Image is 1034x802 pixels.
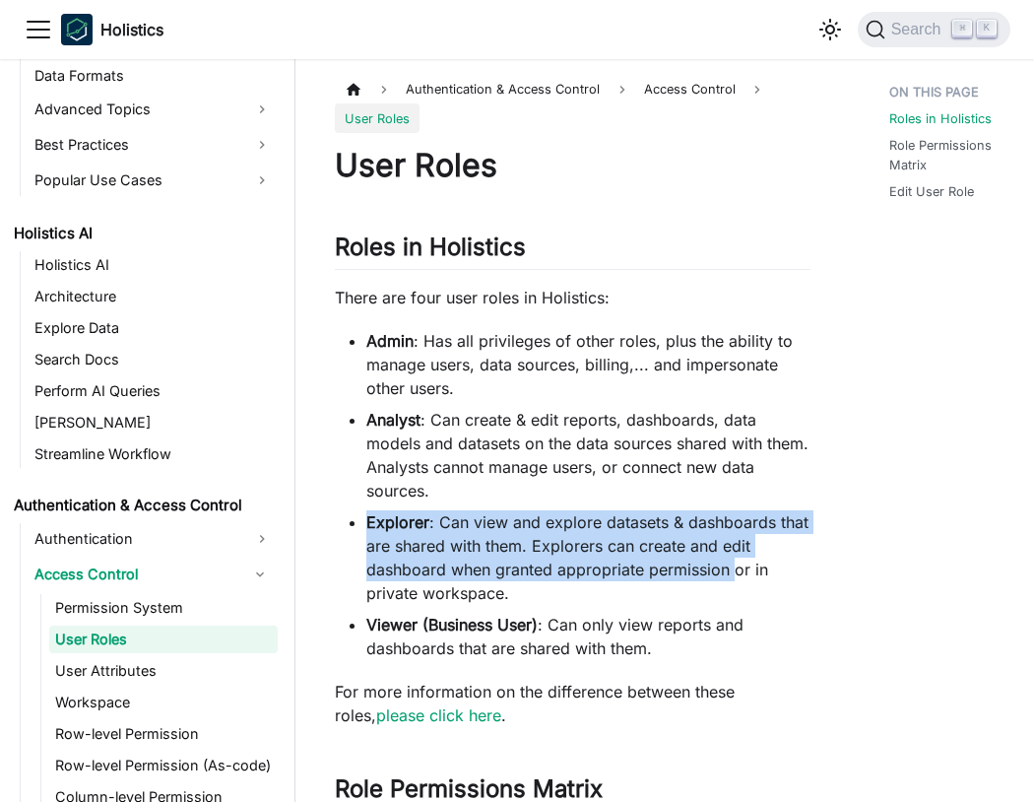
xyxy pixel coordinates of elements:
a: Edit User Role [889,182,974,201]
a: Holistics AI [8,220,278,247]
a: Access Control [29,559,242,590]
a: Best Practices [29,129,278,161]
a: Authentication & Access Control [8,492,278,519]
a: Architecture [29,283,278,310]
strong: Admin [366,331,414,351]
p: There are four user roles in Holistics: [335,286,810,309]
a: Advanced Topics [29,94,278,125]
b: Holistics [100,18,163,41]
li: : Can view and explore datasets & dashboards that are shared with them. Explorers can create and ... [366,510,810,605]
a: Explore Data [29,314,278,342]
strong: Analyst [366,410,420,430]
a: please click here [376,705,501,725]
a: Row-level Permission (As-code) [49,752,278,779]
p: For more information on the difference between these roles, . [335,680,810,727]
li: : Can create & edit reports, dashboards, data models and datasets on the data sources shared with... [366,408,810,502]
a: User Attributes [49,657,278,685]
kbd: ⌘ [952,20,972,37]
span: User Roles [335,103,420,132]
a: Data Formats [29,62,278,90]
button: Collapse sidebar category 'Access Control' [242,559,278,590]
kbd: K [977,20,997,37]
a: Row-level Permission [49,720,278,748]
span: Search [885,21,953,38]
a: Popular Use Cases [29,165,278,196]
li: : Can only view reports and dashboards that are shared with them. [366,613,810,660]
a: Roles in Holistics [889,109,992,128]
a: [PERSON_NAME] [29,409,278,436]
button: Switch between dark and light mode (currently light mode) [814,14,846,45]
nav: Breadcrumbs [335,75,810,133]
span: Access Control [644,82,736,97]
a: Holistics AI [29,251,278,279]
strong: Explorer [366,512,429,532]
a: User Roles [49,626,278,653]
span: Authentication & Access Control [396,75,610,103]
h2: Roles in Holistics [335,233,810,270]
a: Role Permissions Matrix [889,136,1003,173]
img: Holistics [61,14,93,45]
a: Search Docs [29,346,278,373]
button: Toggle navigation bar [24,15,53,44]
h1: User Roles [335,146,810,185]
button: Search (Command+K) [858,12,1010,47]
a: Access Control [634,75,745,103]
li: : Has all privileges of other roles, plus the ability to manage users, data sources, billing,... ... [366,329,810,400]
strong: Viewer (Business User) [366,615,538,635]
a: Perform AI Queries [29,377,278,405]
a: Streamline Workflow [29,440,278,468]
a: Workspace [49,689,278,716]
a: Authentication [29,523,278,555]
a: Permission System [49,594,278,622]
a: Home page [335,75,372,103]
a: HolisticsHolistics [61,14,163,45]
